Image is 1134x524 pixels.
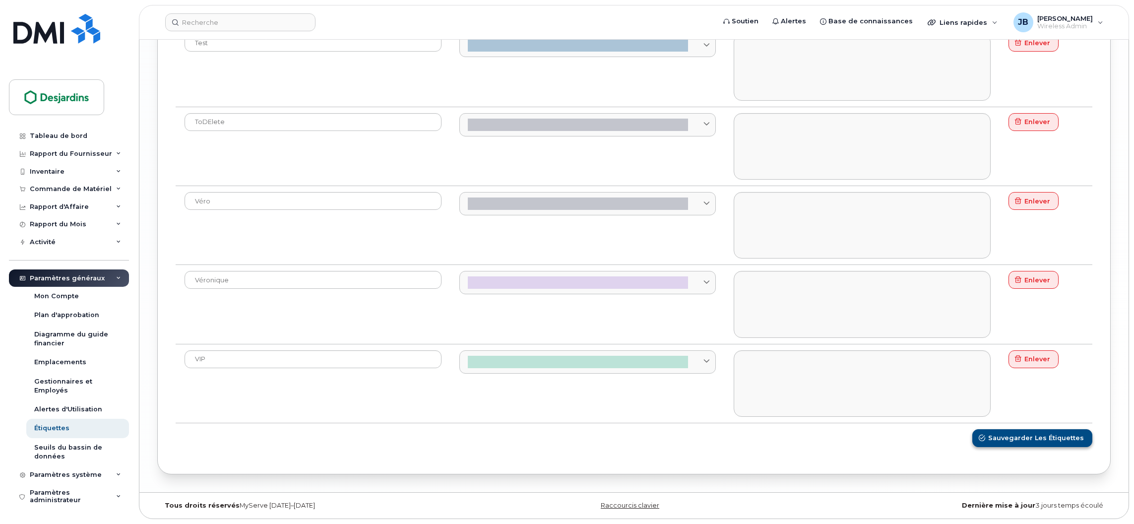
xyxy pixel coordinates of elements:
span: Alertes [781,16,806,26]
span: Enlever [1024,38,1050,48]
span: Liens rapides [940,18,987,26]
button: Enlever [1008,350,1059,368]
div: 3 jours temps écoulé [793,502,1111,510]
span: Enlever [1024,354,1050,364]
button: Enlever [1008,34,1059,52]
strong: Tous droits réservés [165,502,240,509]
button: Enlever [1008,113,1059,131]
span: Wireless Admin [1037,22,1093,30]
span: JB [1018,16,1028,28]
span: Sauvegarder les étiquettes [988,433,1084,443]
a: Base de connaissances [813,11,920,31]
span: Enlever [1024,117,1050,127]
input: Recherche [165,13,315,31]
button: Enlever [1008,271,1059,289]
a: Soutien [716,11,765,31]
strong: Dernière mise à jour [962,502,1035,509]
a: Alertes [765,11,813,31]
div: MyServe [DATE]–[DATE] [157,502,475,510]
span: Enlever [1024,196,1050,206]
a: Raccourcis clavier [601,502,659,509]
button: Enlever [1008,192,1059,210]
span: Enlever [1024,275,1050,285]
span: [PERSON_NAME] [1037,14,1093,22]
div: Liens rapides [921,12,1005,32]
button: Sauvegarder les étiquettes [972,429,1092,447]
span: Soutien [732,16,758,26]
div: Jonathan Blanchette [1007,12,1110,32]
span: Base de connaissances [828,16,913,26]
